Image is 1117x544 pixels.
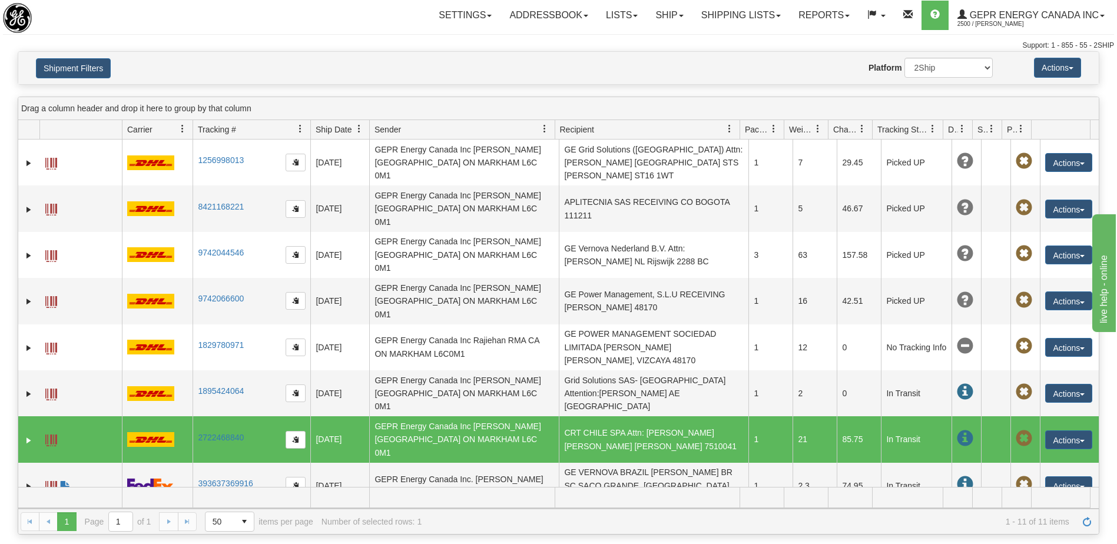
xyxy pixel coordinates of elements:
[881,140,952,185] td: Picked UP
[793,370,837,416] td: 2
[369,185,559,231] td: GEPR Energy Canada Inc [PERSON_NAME] [GEOGRAPHIC_DATA] ON MARKHAM L6C 0M1
[198,124,236,135] span: Tracking #
[793,278,837,324] td: 16
[127,386,174,401] img: 7 - DHL_Worldwide
[310,416,369,462] td: [DATE]
[869,62,902,74] label: Platform
[109,512,132,531] input: Page 1
[369,232,559,278] td: GEPR Energy Canada Inc [PERSON_NAME] [GEOGRAPHIC_DATA] ON MARKHAM L6C 0M1
[977,124,987,135] span: Shipment Issues
[948,124,958,135] span: Delivery Status
[430,517,1069,526] span: 1 - 11 of 11 items
[1045,384,1092,403] button: Actions
[85,512,151,532] span: Page of 1
[881,416,952,462] td: In Transit
[45,476,57,495] a: Label
[45,337,57,356] a: Label
[321,517,422,526] div: Number of selected rows: 1
[957,246,973,262] span: Unknown
[957,292,973,309] span: Unknown
[1045,246,1092,264] button: Actions
[36,58,111,78] button: Shipment Filters
[1016,200,1032,216] span: Pickup Not Assigned
[881,185,952,231] td: Picked UP
[45,429,57,448] a: Label
[559,463,748,509] td: GE VERNOVA BRAZIL [PERSON_NAME] BR SC SACO GRANDE, [GEOGRAPHIC_DATA] 88032-005
[23,480,35,492] a: Expand
[286,477,306,495] button: Copy to clipboard
[59,476,71,495] a: Commercial Invoice
[1016,246,1032,262] span: Pickup Not Assigned
[3,3,32,33] img: logo2500.jpg
[127,432,174,447] img: 7 - DHL_Worldwide
[45,152,57,171] a: Label
[748,232,793,278] td: 3
[286,246,306,264] button: Copy to clipboard
[23,157,35,169] a: Expand
[1016,153,1032,170] span: Pickup Not Assigned
[559,278,748,324] td: GE Power Management, S.L.U RECEIVING [PERSON_NAME] 48170
[45,383,57,402] a: Label
[957,200,973,216] span: Unknown
[369,370,559,416] td: GEPR Energy Canada Inc [PERSON_NAME] [GEOGRAPHIC_DATA] ON MARKHAM L6C 0M1
[597,1,647,30] a: Lists
[286,154,306,171] button: Copy to clipboard
[837,232,881,278] td: 157.58
[957,384,973,400] span: In Transit
[1045,476,1092,495] button: Actions
[647,1,692,30] a: Ship
[1045,291,1092,310] button: Actions
[1011,119,1031,139] a: Pickup Status filter column settings
[9,7,109,21] div: live help - online
[881,463,952,509] td: In Transit
[881,232,952,278] td: Picked UP
[310,278,369,324] td: [DATE]
[967,10,1099,20] span: GEPR Energy Canada Inc
[23,204,35,215] a: Expand
[198,202,244,211] a: 8421168221
[286,339,306,356] button: Copy to clipboard
[286,292,306,310] button: Copy to clipboard
[952,119,972,139] a: Delivery Status filter column settings
[559,232,748,278] td: GE Vernova Nederland B.V. Attn: [PERSON_NAME] NL Rijswijk 2288 BC
[205,512,254,532] span: Page sizes drop down
[949,1,1113,30] a: GEPR Energy Canada Inc 2500 / [PERSON_NAME]
[1016,384,1032,400] span: Pickup Not Assigned
[369,463,559,509] td: GEPR Energy Canada Inc. [PERSON_NAME] CA ON [PERSON_NAME] L6C 0M1
[198,386,244,396] a: 1895424064
[833,124,858,135] span: Charge
[535,119,555,139] a: Sender filter column settings
[310,185,369,231] td: [DATE]
[286,200,306,218] button: Copy to clipboard
[127,124,153,135] span: Carrier
[793,232,837,278] td: 63
[310,370,369,416] td: [DATE]
[18,97,1099,120] div: grid grouping header
[957,476,973,493] span: In Transit
[559,185,748,231] td: APLITECNIA SAS RECEIVING CO BOGOTA 111211
[793,416,837,462] td: 21
[316,124,352,135] span: Ship Date
[23,250,35,261] a: Expand
[748,185,793,231] td: 1
[127,201,174,216] img: 7 - DHL_Worldwide
[310,463,369,509] td: [DATE]
[1090,212,1116,332] iframe: chat widget
[45,291,57,310] a: Label
[369,278,559,324] td: GEPR Energy Canada Inc [PERSON_NAME] [GEOGRAPHIC_DATA] ON MARKHAM L6C 0M1
[793,140,837,185] td: 7
[23,388,35,400] a: Expand
[205,512,313,532] span: items per page
[748,140,793,185] td: 1
[127,155,174,170] img: 7 - DHL_Worldwide
[881,324,952,370] td: No Tracking Info
[127,294,174,309] img: 7 - DHL_Worldwide
[881,278,952,324] td: Picked UP
[748,416,793,462] td: 1
[923,119,943,139] a: Tracking Status filter column settings
[57,512,76,531] span: Page 1
[127,478,178,493] img: 2 - FedEx Express®
[369,140,559,185] td: GEPR Energy Canada Inc [PERSON_NAME] [GEOGRAPHIC_DATA] ON MARKHAM L6C 0M1
[837,370,881,416] td: 0
[369,324,559,370] td: GEPR Energy Canada Inc Rajiehan RMA CA ON MARKHAM L6C0M1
